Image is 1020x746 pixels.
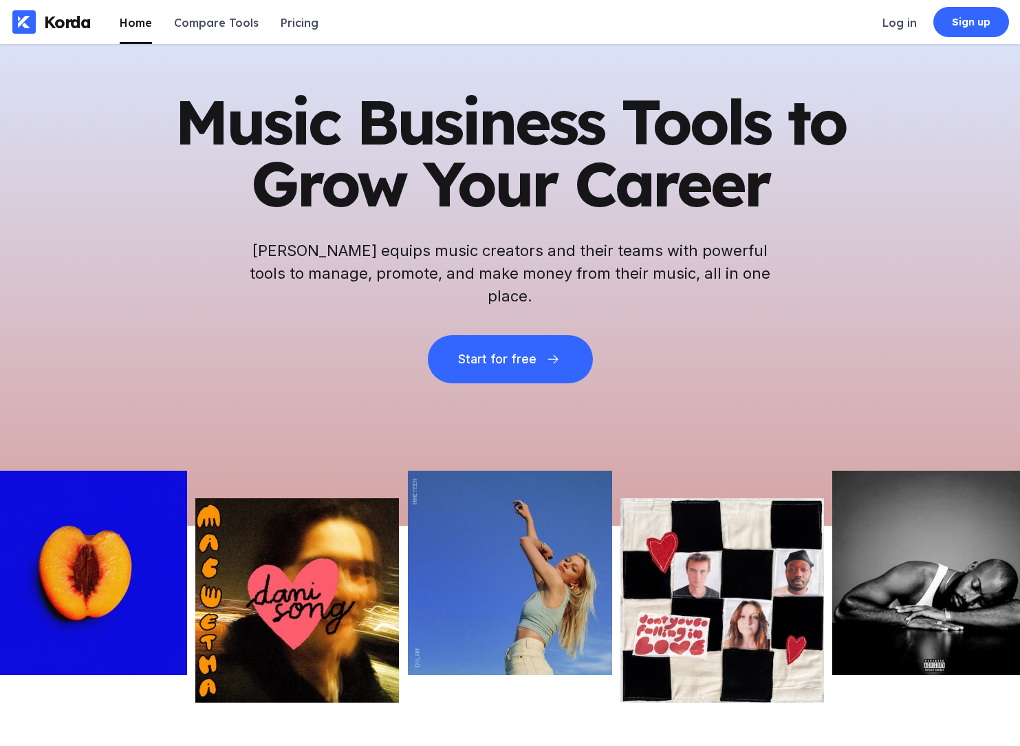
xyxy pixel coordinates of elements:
[933,7,1009,37] a: Sign up
[458,352,536,366] div: Start for free
[120,16,152,30] div: Home
[882,16,917,30] div: Log in
[408,471,612,675] img: Picture of the author
[44,12,91,32] div: Korda
[249,239,772,308] h2: [PERSON_NAME] equips music creators and their teams with powerful tools to manage, promote, and m...
[428,335,593,383] button: Start for free
[620,498,825,703] img: Picture of the author
[195,498,400,703] img: Picture of the author
[174,16,259,30] div: Compare Tools
[281,16,318,30] div: Pricing
[173,91,847,215] h1: Music Business Tools to Grow Your Career
[952,15,991,29] div: Sign up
